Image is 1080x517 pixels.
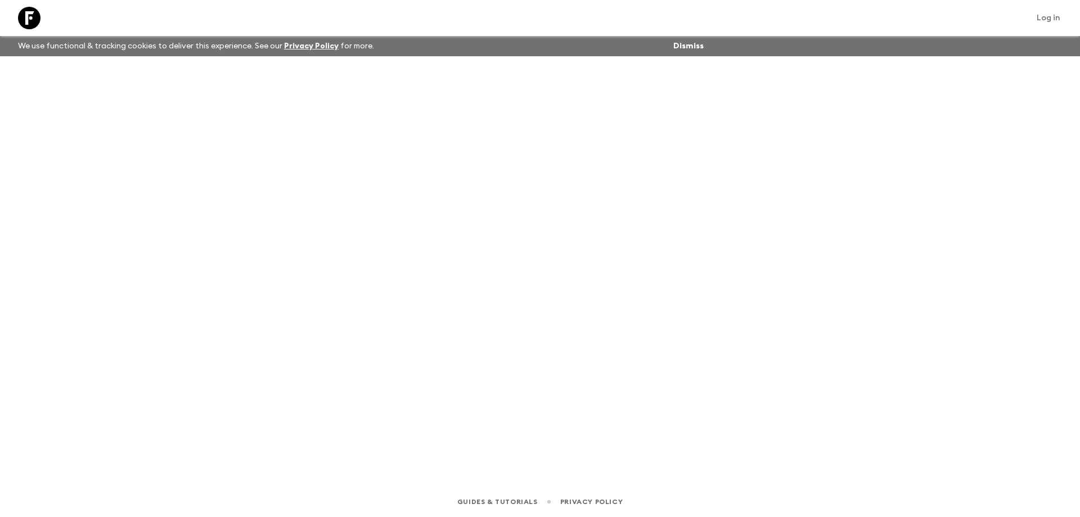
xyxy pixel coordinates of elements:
a: Privacy Policy [560,496,623,508]
a: Log in [1030,10,1066,26]
button: Dismiss [670,38,706,54]
p: We use functional & tracking cookies to deliver this experience. See our for more. [13,36,379,56]
a: Privacy Policy [284,42,339,50]
a: Guides & Tutorials [457,496,538,508]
